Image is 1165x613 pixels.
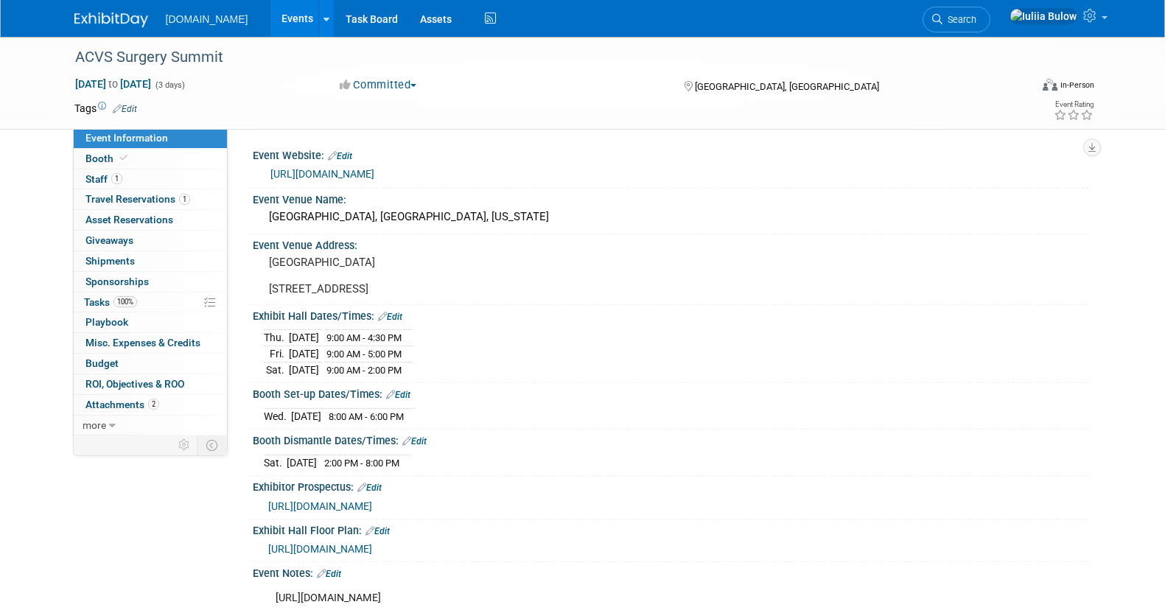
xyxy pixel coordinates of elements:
[943,77,1095,99] div: Event Format
[83,419,106,431] span: more
[85,132,168,144] span: Event Information
[265,584,929,613] div: [URL][DOMAIN_NAME]
[74,231,227,251] a: Giveaways
[289,346,319,362] td: [DATE]
[74,77,152,91] span: [DATE] [DATE]
[329,411,404,422] span: 8:00 AM - 6:00 PM
[74,272,227,292] a: Sponsorships
[74,395,227,415] a: Attachments2
[365,526,390,536] a: Edit
[85,378,184,390] span: ROI, Objectives & ROO
[264,362,289,377] td: Sat.
[85,153,130,164] span: Booth
[85,337,200,348] span: Misc. Expenses & Credits
[74,333,227,353] a: Misc. Expenses & Credits
[74,416,227,435] a: more
[253,476,1091,495] div: Exhibitor Prospectus:
[74,210,227,230] a: Asset Reservations
[85,193,190,205] span: Travel Reservations
[85,316,128,328] span: Playbook
[253,305,1091,324] div: Exhibit Hall Dates/Times:
[154,80,185,90] span: (3 days)
[85,173,122,185] span: Staff
[253,234,1091,253] div: Event Venue Address:
[289,330,319,346] td: [DATE]
[268,500,372,512] a: [URL][DOMAIN_NAME]
[326,348,402,360] span: 9:00 AM - 5:00 PM
[317,569,341,579] a: Edit
[253,430,1091,449] div: Booth Dismantle Dates/Times:
[74,312,227,332] a: Playbook
[74,149,227,169] a: Booth
[120,154,127,162] i: Booth reservation complete
[1060,80,1094,91] div: In-Person
[113,104,137,114] a: Edit
[357,483,382,493] a: Edit
[324,458,399,469] span: 2:00 PM - 8:00 PM
[74,189,227,209] a: Travel Reservations1
[291,408,321,424] td: [DATE]
[270,168,374,180] a: [URL][DOMAIN_NAME]
[695,81,879,92] span: [GEOGRAPHIC_DATA], [GEOGRAPHIC_DATA]
[264,408,291,424] td: Wed.
[378,312,402,322] a: Edit
[84,296,137,308] span: Tasks
[287,455,317,470] td: [DATE]
[148,399,159,410] span: 2
[269,256,586,295] pre: [GEOGRAPHIC_DATA] [STREET_ADDRESS]
[942,14,976,25] span: Search
[111,173,122,184] span: 1
[74,169,227,189] a: Staff1
[74,354,227,374] a: Budget
[386,390,410,400] a: Edit
[264,455,287,470] td: Sat.
[335,77,422,93] button: Committed
[253,562,1091,581] div: Event Notes:
[264,346,289,362] td: Fri.
[85,255,135,267] span: Shipments
[253,519,1091,539] div: Exhibit Hall Floor Plan:
[264,330,289,346] td: Thu.
[85,357,119,369] span: Budget
[85,234,133,246] span: Giveaways
[402,436,427,446] a: Edit
[264,206,1080,228] div: [GEOGRAPHIC_DATA], [GEOGRAPHIC_DATA], [US_STATE]
[253,144,1091,164] div: Event Website:
[74,251,227,271] a: Shipments
[85,214,173,225] span: Asset Reservations
[1010,8,1077,24] img: Iuliia Bulow
[106,78,120,90] span: to
[166,13,248,25] span: [DOMAIN_NAME]
[179,194,190,205] span: 1
[172,435,197,455] td: Personalize Event Tab Strip
[197,435,227,455] td: Toggle Event Tabs
[74,128,227,148] a: Event Information
[74,101,137,116] td: Tags
[328,151,352,161] a: Edit
[923,7,990,32] a: Search
[74,13,148,27] img: ExhibitDay
[253,189,1091,207] div: Event Venue Name:
[74,293,227,312] a: Tasks100%
[253,383,1091,402] div: Booth Set-up Dates/Times:
[113,296,137,307] span: 100%
[70,44,1008,71] div: ACVS Surgery Summit
[268,543,372,555] a: [URL][DOMAIN_NAME]
[85,276,149,287] span: Sponsorships
[1054,101,1094,108] div: Event Rating
[74,374,227,394] a: ROI, Objectives & ROO
[289,362,319,377] td: [DATE]
[326,332,402,343] span: 9:00 AM - 4:30 PM
[326,365,402,376] span: 9:00 AM - 2:00 PM
[85,399,159,410] span: Attachments
[1043,79,1057,91] img: Format-Inperson.png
